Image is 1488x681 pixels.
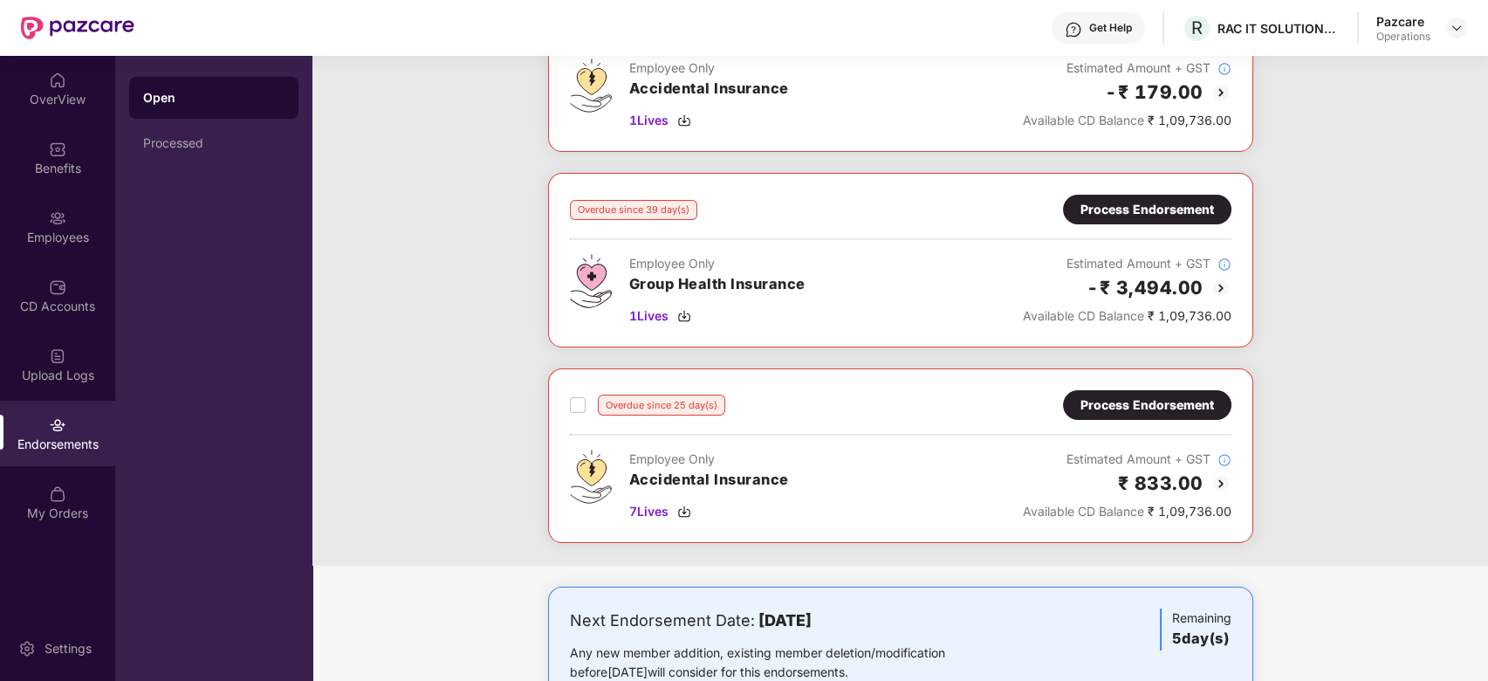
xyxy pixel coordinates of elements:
div: ₹ 1,09,736.00 [1023,306,1231,326]
div: Estimated Amount + GST [1023,450,1231,469]
img: New Pazcare Logo [21,17,134,39]
img: svg+xml;base64,PHN2ZyBpZD0iRG93bmxvYWQtMzJ4MzIiIHhtbG5zPSJodHRwOi8vd3d3LnczLm9yZy8yMDAwL3N2ZyIgd2... [677,309,691,323]
img: svg+xml;base64,PHN2ZyBpZD0iQmFjay0yMHgyMCIgeG1sbnM9Imh0dHA6Ly93d3cudzMub3JnLzIwMDAvc3ZnIiB3aWR0aD... [1210,473,1231,494]
div: Open [143,89,285,107]
div: Employee Only [629,254,806,273]
img: svg+xml;base64,PHN2ZyBpZD0iRW1wbG95ZWVzIiB4bWxucz0iaHR0cDovL3d3dy53My5vcmcvMjAwMC9zdmciIHdpZHRoPS... [49,210,66,227]
img: svg+xml;base64,PHN2ZyB4bWxucz0iaHR0cDovL3d3dy53My5vcmcvMjAwMC9zdmciIHdpZHRoPSI0OS4zMjEiIGhlaWdodD... [570,450,612,504]
div: Overdue since 39 day(s) [570,200,697,220]
span: Available CD Balance [1023,504,1144,519]
div: ₹ 1,09,736.00 [1023,502,1231,521]
span: 7 Lives [629,502,669,521]
div: Pazcare [1376,13,1430,30]
div: Employee Only [629,58,789,78]
img: svg+xml;base64,PHN2ZyBpZD0iSW5mb18tXzMyeDMyIiBkYXRhLW5hbWU9IkluZm8gLSAzMngzMiIgeG1sbnM9Imh0dHA6Ly... [1217,258,1231,272]
div: Estimated Amount + GST [1023,254,1231,273]
img: svg+xml;base64,PHN2ZyB4bWxucz0iaHR0cDovL3d3dy53My5vcmcvMjAwMC9zdmciIHdpZHRoPSI0Ny43MTQiIGhlaWdodD... [570,254,612,308]
img: svg+xml;base64,PHN2ZyBpZD0iSG9tZSIgeG1sbnM9Imh0dHA6Ly93d3cudzMub3JnLzIwMDAvc3ZnIiB3aWR0aD0iMjAiIG... [49,72,66,89]
div: Process Endorsement [1080,200,1214,219]
h3: Group Health Insurance [629,273,806,296]
img: svg+xml;base64,PHN2ZyBpZD0iU2V0dGluZy0yMHgyMCIgeG1sbnM9Imh0dHA6Ly93d3cudzMub3JnLzIwMDAvc3ZnIiB3aW... [18,640,36,657]
div: ₹ 1,09,736.00 [1023,111,1231,130]
div: Operations [1376,30,1430,44]
div: Employee Only [629,450,789,469]
h3: 5 day(s) [1172,628,1231,650]
div: Processed [143,136,285,150]
img: svg+xml;base64,PHN2ZyBpZD0iVXBsb2FkX0xvZ3MiIGRhdGEtbmFtZT0iVXBsb2FkIExvZ3MiIHhtbG5zPSJodHRwOi8vd3... [49,347,66,365]
div: Process Endorsement [1080,396,1214,415]
img: svg+xml;base64,PHN2ZyBpZD0iRG93bmxvYWQtMzJ4MzIiIHhtbG5zPSJodHRwOi8vd3d3LnczLm9yZy8yMDAwL3N2ZyIgd2... [677,505,691,519]
img: svg+xml;base64,PHN2ZyBpZD0iQ0RfQWNjb3VudHMiIGRhdGEtbmFtZT0iQ0QgQWNjb3VudHMiIHhtbG5zPSJodHRwOi8vd3... [49,279,66,296]
h3: Accidental Insurance [629,78,789,100]
span: 1 Lives [629,111,669,130]
div: Estimated Amount + GST [1023,58,1231,78]
img: svg+xml;base64,PHN2ZyBpZD0iRG93bmxvYWQtMzJ4MzIiIHhtbG5zPSJodHRwOi8vd3d3LnczLm9yZy8yMDAwL3N2ZyIgd2... [677,113,691,127]
img: svg+xml;base64,PHN2ZyBpZD0iSGVscC0zMngzMiIgeG1sbnM9Imh0dHA6Ly93d3cudzMub3JnLzIwMDAvc3ZnIiB3aWR0aD... [1065,21,1082,38]
h2: -₹ 3,494.00 [1087,273,1203,302]
div: RAC IT SOLUTIONS PRIVATE LIMITED [1217,20,1340,37]
img: svg+xml;base64,PHN2ZyBpZD0iRW5kb3JzZW1lbnRzIiB4bWxucz0iaHR0cDovL3d3dy53My5vcmcvMjAwMC9zdmciIHdpZH... [49,416,66,434]
h2: -₹ 179.00 [1105,78,1203,107]
div: Get Help [1089,21,1132,35]
div: Remaining [1160,609,1231,650]
img: svg+xml;base64,PHN2ZyBpZD0iSW5mb18tXzMyeDMyIiBkYXRhLW5hbWU9IkluZm8gLSAzMngzMiIgeG1sbnM9Imh0dHA6Ly... [1217,62,1231,76]
b: [DATE] [758,611,812,629]
h3: Accidental Insurance [629,469,789,492]
img: svg+xml;base64,PHN2ZyBpZD0iTXlfT3JkZXJzIiBkYXRhLW5hbWU9Ik15IE9yZGVycyIgeG1sbnM9Imh0dHA6Ly93d3cudz... [49,485,66,503]
div: Settings [39,640,97,657]
div: Next Endorsement Date: [570,609,1000,633]
h2: ₹ 833.00 [1118,469,1203,498]
img: svg+xml;base64,PHN2ZyB4bWxucz0iaHR0cDovL3d3dy53My5vcmcvMjAwMC9zdmciIHdpZHRoPSI0OS4zMjEiIGhlaWdodD... [570,58,612,113]
div: Overdue since 25 day(s) [598,395,725,416]
span: R [1191,17,1203,38]
img: svg+xml;base64,PHN2ZyBpZD0iRHJvcGRvd24tMzJ4MzIiIHhtbG5zPSJodHRwOi8vd3d3LnczLm9yZy8yMDAwL3N2ZyIgd2... [1450,21,1464,35]
img: svg+xml;base64,PHN2ZyBpZD0iQmFjay0yMHgyMCIgeG1sbnM9Imh0dHA6Ly93d3cudzMub3JnLzIwMDAvc3ZnIiB3aWR0aD... [1210,278,1231,299]
img: svg+xml;base64,PHN2ZyBpZD0iSW5mb18tXzMyeDMyIiBkYXRhLW5hbWU9IkluZm8gLSAzMngzMiIgeG1sbnM9Imh0dHA6Ly... [1217,453,1231,467]
img: svg+xml;base64,PHN2ZyBpZD0iQmFjay0yMHgyMCIgeG1sbnM9Imh0dHA6Ly93d3cudzMub3JnLzIwMDAvc3ZnIiB3aWR0aD... [1210,82,1231,103]
img: svg+xml;base64,PHN2ZyBpZD0iQmVuZWZpdHMiIHhtbG5zPSJodHRwOi8vd3d3LnczLm9yZy8yMDAwL3N2ZyIgd2lkdGg9Ij... [49,141,66,158]
span: Available CD Balance [1023,113,1144,127]
span: 1 Lives [629,306,669,326]
span: Available CD Balance [1023,308,1144,323]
